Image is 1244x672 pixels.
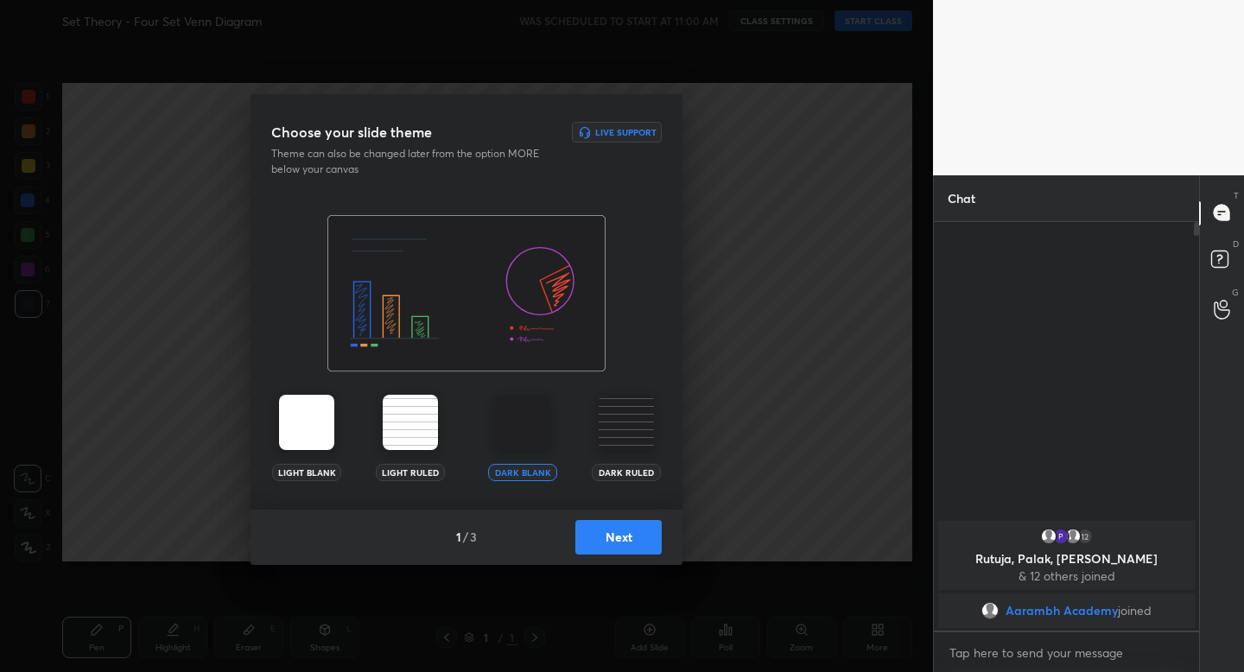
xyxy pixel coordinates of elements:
[271,146,551,177] p: Theme can also be changed later from the option MORE below your canvas
[272,464,341,481] div: Light Blank
[470,528,477,546] h4: 3
[327,215,606,372] img: darkThemeBanner.f801bae7.svg
[599,395,654,450] img: darkRuledTheme.359fb5fd.svg
[934,175,989,221] p: Chat
[1234,189,1239,202] p: T
[495,395,550,450] img: darkTheme.aa1caeba.svg
[934,517,1199,631] div: grid
[981,602,999,619] img: default.png
[383,395,438,450] img: lightRuledTheme.002cd57a.svg
[592,464,661,481] div: Dark Ruled
[1006,604,1118,618] span: Aarambh Academy
[1064,528,1082,545] img: default.png
[1076,528,1094,545] div: 12
[488,464,557,481] div: Dark Blank
[595,128,657,136] h6: Live Support
[1233,238,1239,250] p: D
[1040,528,1057,545] img: default.png
[456,528,461,546] h4: 1
[271,122,432,143] h3: Choose your slide theme
[376,464,445,481] div: Light Ruled
[949,552,1184,566] p: Rutuja, Palak, [PERSON_NAME]
[575,520,662,555] button: Next
[949,569,1184,583] p: & 12 others joined
[1118,604,1152,618] span: joined
[463,528,468,546] h4: /
[1052,528,1069,545] img: thumbnail.jpg
[279,395,334,450] img: lightTheme.5bb83c5b.svg
[1232,286,1239,299] p: G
